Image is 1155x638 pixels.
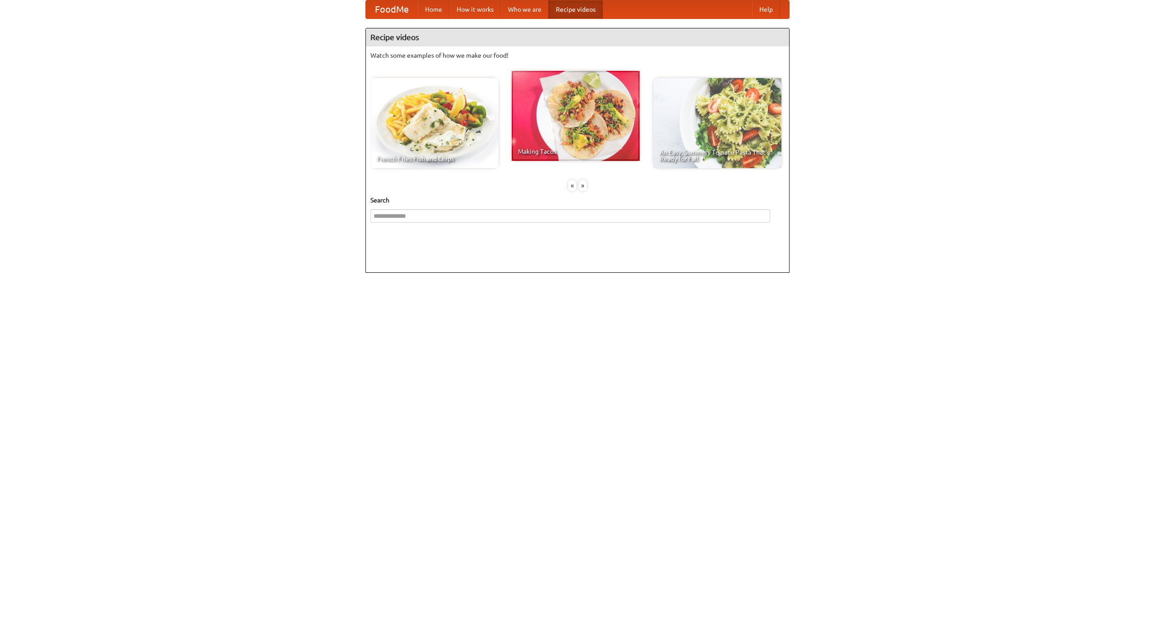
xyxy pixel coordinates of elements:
[512,71,640,161] a: Making Tacos
[501,0,549,18] a: Who we are
[370,78,499,168] a: French Fries Fish and Chips
[579,180,587,191] div: »
[752,0,780,18] a: Help
[418,0,449,18] a: Home
[366,28,789,46] h4: Recipe videos
[370,196,785,205] h5: Search
[518,148,633,155] span: Making Tacos
[449,0,501,18] a: How it works
[377,156,492,162] span: French Fries Fish and Chips
[370,51,785,60] p: Watch some examples of how we make our food!
[568,180,576,191] div: «
[366,0,418,18] a: FoodMe
[653,78,781,168] a: An Easy, Summery Tomato Pasta That's Ready for Fall
[660,149,775,162] span: An Easy, Summery Tomato Pasta That's Ready for Fall
[549,0,603,18] a: Recipe videos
